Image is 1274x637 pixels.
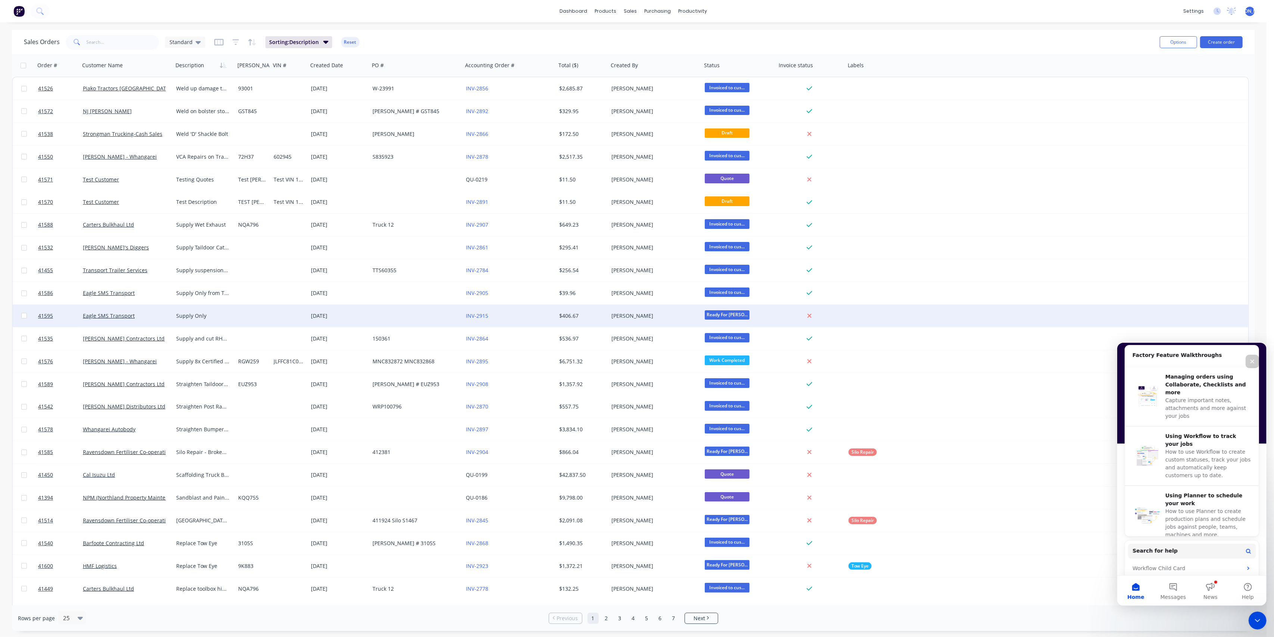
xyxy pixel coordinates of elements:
[373,221,455,229] div: Truck 12
[274,358,303,365] div: JLFFC81C0KJ36035
[176,176,230,183] div: Testing Quotes
[48,30,134,54] div: Managing orders using Collaborate, Checklists and more
[559,153,603,161] div: $2,517.35
[611,312,694,320] div: [PERSON_NAME]
[176,221,230,229] div: Supply Wet Exhaust
[38,578,83,600] a: 41449
[38,358,53,365] span: 41576
[38,540,53,547] span: 41540
[466,403,488,410] a: INV-2870
[8,84,141,143] div: Using Workflow to track your jobsHow to use Workflow to create custom statuses, track your jobs a...
[269,38,319,46] span: Sorting: Description
[176,198,230,206] div: Test Description
[38,464,83,486] a: 41450
[373,267,455,274] div: TTS60355
[11,219,138,233] div: Workflow Child Card
[10,252,27,257] span: Home
[8,143,141,202] div: Using Planner to schedule your workHow to use Planner to create production plans and schedule job...
[685,615,718,622] a: Next page
[311,471,367,479] div: [DATE]
[705,378,750,388] span: Invoiced to cus...
[705,83,750,92] span: Invoiced to cus...
[611,562,694,570] div: [PERSON_NAME]
[176,380,230,388] div: Straighten Taildoor - Rubber
[38,221,53,229] span: 41588
[176,244,230,251] div: Supply Taildoor Catches and Pins
[273,62,286,69] div: VIN #
[611,289,694,297] div: [PERSON_NAME]
[466,426,488,433] a: INV-2897
[38,191,83,213] a: 41570
[15,9,134,16] h2: Factory Feature Walkthroughs
[38,289,53,297] span: 41586
[38,395,83,418] a: 41542
[83,358,157,365] a: [PERSON_NAME] - Whangarei
[611,358,694,365] div: [PERSON_NAME]
[559,267,603,274] div: $256.54
[238,540,266,547] div: 3105S
[38,585,53,593] span: 41449
[848,517,877,524] button: Silo Repair
[559,198,603,206] div: $11.50
[83,380,165,388] a: [PERSON_NAME] Contractors Ltd
[48,165,128,195] span: How to use Planner to create production plans and schedule jobs against people, teams, machines a...
[38,380,53,388] span: 41589
[38,305,83,327] a: 41595
[38,282,83,304] a: 41586
[559,426,603,433] div: $3,834.10
[38,267,53,274] span: 41455
[466,517,488,524] a: INV-2845
[38,77,83,100] a: 41526
[83,335,165,342] a: [PERSON_NAME] Contractors Ltd
[611,380,694,388] div: [PERSON_NAME]
[705,106,750,115] span: Invoiced to cus...
[38,198,53,206] span: 41570
[83,562,117,569] a: HMF Logistics
[238,358,266,365] div: RGW259
[38,448,53,456] span: 41585
[611,267,694,274] div: [PERSON_NAME]
[373,540,455,547] div: [PERSON_NAME] # 3105S
[83,517,171,524] a: Ravensdown Fertiliser Co-operative
[611,108,694,115] div: [PERSON_NAME]
[83,312,135,319] a: Eagle SMS Transport
[620,6,641,17] div: sales
[311,380,367,388] div: [DATE]
[176,108,230,115] div: Weld on bolster stop pad Cut off old wheel guides
[559,517,603,524] div: $2,091.08
[705,128,750,138] span: Draft
[559,312,603,320] div: $406.67
[705,288,750,297] span: Invoiced to cus...
[274,198,303,206] div: Test VIN 1234
[557,615,578,622] span: Previous
[466,267,488,274] a: INV-2784
[83,267,147,274] a: Transport Trailer Services
[611,335,694,342] div: [PERSON_NAME]
[176,562,230,570] div: Replace Tow Eye
[311,108,367,115] div: [DATE]
[176,471,230,479] div: Scaffolding Truck Build
[611,403,694,410] div: [PERSON_NAME]
[466,562,488,569] a: INV-2923
[373,108,455,115] div: [PERSON_NAME] # GST845
[83,85,171,92] a: Piako Tractors [GEOGRAPHIC_DATA]
[705,151,750,160] span: Invoiced to cus...
[169,38,193,46] span: Standard
[176,85,230,92] div: Weld up damage to rim
[1117,343,1267,606] iframe: Intercom live chat
[611,198,694,206] div: [PERSON_NAME]
[38,350,83,373] a: 41576
[83,176,119,183] a: Test Customer
[373,130,455,138] div: [PERSON_NAME]
[655,613,666,624] a: Page 6
[611,85,694,92] div: [PERSON_NAME]
[48,90,134,105] div: Using Workflow to track your jobs
[238,85,266,92] div: 93001
[559,540,603,547] div: $1,490.35
[848,448,877,456] button: Silo Repair
[38,562,53,570] span: 41600
[466,448,488,456] a: INV-2904
[559,130,603,138] div: $172.50
[311,244,367,251] div: [DATE]
[38,176,53,183] span: 41571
